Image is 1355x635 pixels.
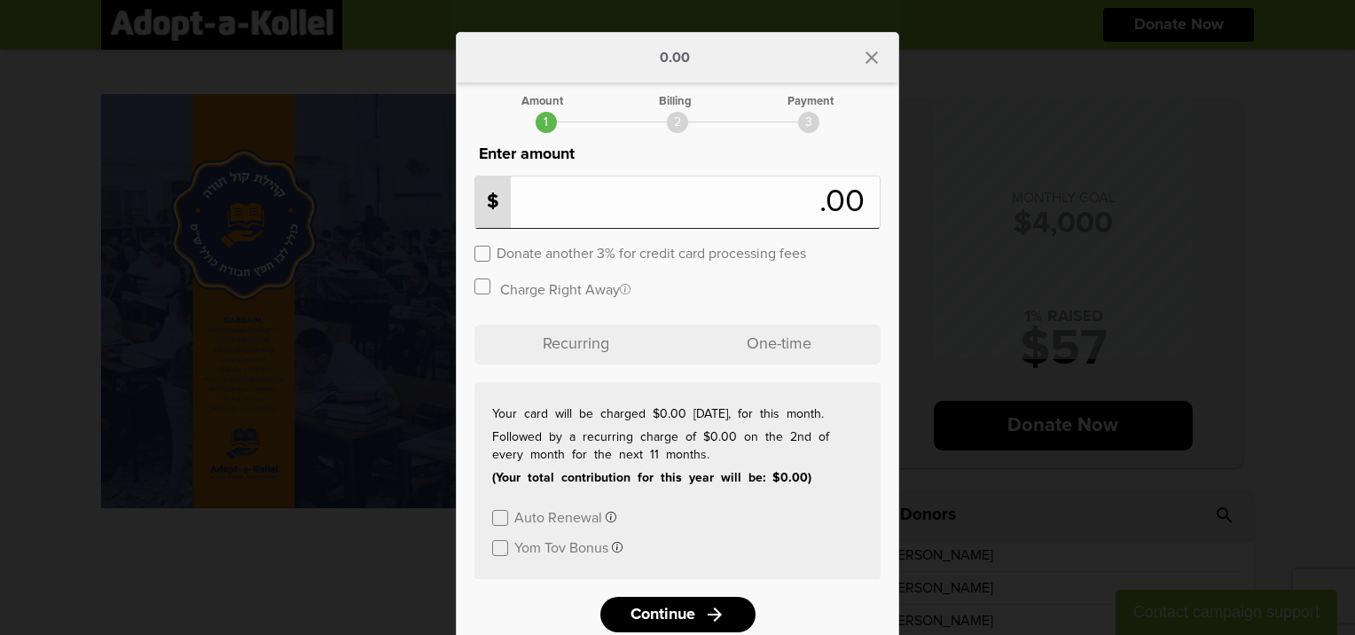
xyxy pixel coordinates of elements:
[474,325,677,365] p: Recurring
[631,607,695,623] span: Continue
[667,112,688,133] div: 2
[475,176,511,228] p: $
[704,604,725,625] i: arrow_forward
[514,538,623,555] button: Yom Tov Bonus
[600,597,756,632] a: Continuearrow_forward
[659,96,692,107] div: Billing
[798,112,819,133] div: 3
[497,244,806,261] label: Donate another 3% for credit card processing fees
[660,51,690,65] p: 0.00
[514,508,616,525] button: Auto Renewal
[521,96,563,107] div: Amount
[514,538,608,555] label: Yom Tov Bonus
[861,47,882,68] i: close
[514,508,602,525] label: Auto Renewal
[492,428,863,464] p: Followed by a recurring charge of $0.00 on the 2nd of every month for the next 11 months.
[677,325,881,365] p: One-time
[787,96,834,107] div: Payment
[492,469,863,487] p: (Your total contribution for this year will be: $0.00)
[819,186,873,218] span: .00
[500,280,631,297] label: Charge Right Away
[492,405,863,423] p: Your card will be charged $0.00 [DATE], for this month.
[536,112,557,133] div: 1
[474,142,881,167] p: Enter amount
